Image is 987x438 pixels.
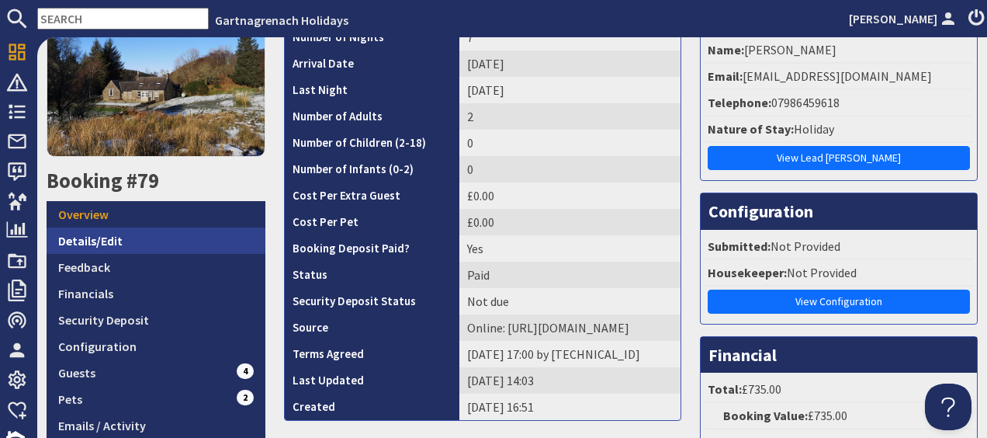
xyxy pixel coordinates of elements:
td: [DATE] 14:03 [459,367,681,394]
h2: Booking #79 [47,169,265,193]
td: £0.00 [459,182,681,209]
a: Gartnagrenach Holidays [215,12,348,28]
h3: Financial [701,337,978,373]
strong: Total: [708,381,742,397]
a: Details/Edit [47,228,265,254]
a: Financials [47,280,265,307]
th: Status [285,262,459,288]
th: Arrival Date [285,50,459,77]
th: Number of Adults [285,103,459,130]
strong: Booking Value: [723,408,808,423]
strong: Telephone: [708,95,771,110]
a: [PERSON_NAME] [849,9,959,28]
th: Last Night [285,77,459,103]
a: Security Deposit [47,307,265,333]
strong: Name: [708,42,744,57]
td: 0 [459,130,681,156]
th: Number of Infants (0-2) [285,156,459,182]
a: Configuration [47,333,265,360]
td: Not due [459,288,681,315]
td: [DATE] [459,50,681,77]
li: £735.00 [705,377,974,403]
td: [DATE] 16:51 [459,394,681,420]
a: Guests4 [47,360,265,386]
li: £735.00 [705,403,974,429]
li: [EMAIL_ADDRESS][DOMAIN_NAME] [705,64,974,90]
a: Pets2 [47,386,265,412]
h3: Configuration [701,193,978,229]
li: Not Provided [705,260,974,287]
td: 0 [459,156,681,182]
a: Feedback [47,254,265,280]
td: 7 [459,24,681,50]
li: 07986459618 [705,90,974,116]
th: Number of Children (2-18) [285,130,459,156]
th: Source [285,315,459,341]
span: 2 [237,390,254,405]
th: Number of Nights [285,24,459,50]
a: View Lead [PERSON_NAME] [708,146,971,170]
th: Last Updated [285,367,459,394]
li: Holiday [705,116,974,143]
th: Security Deposit Status [285,288,459,315]
a: View Configuration [708,290,971,314]
td: Online: https://www.google.com/ [459,315,681,341]
td: [DATE] 17:00 by [TECHNICAL_ID] [459,341,681,367]
th: Cost Per Extra Guest [285,182,459,209]
td: 2 [459,103,681,130]
strong: Nature of Stay: [708,121,794,137]
td: £0.00 [459,209,681,235]
td: Yes [459,235,681,262]
th: Created [285,394,459,420]
td: Paid [459,262,681,288]
th: Terms Agreed [285,341,459,367]
span: 4 [237,363,254,379]
strong: Submitted: [708,238,771,254]
strong: Email: [708,68,743,84]
li: Not Provided [705,234,974,260]
iframe: Toggle Customer Support [925,384,971,430]
li: [PERSON_NAME] [705,37,974,64]
a: Overview [47,201,265,228]
input: SEARCH [37,8,209,30]
th: Cost Per Pet [285,209,459,235]
th: Booking Deposit Paid? [285,235,459,262]
strong: Housekeeper: [708,265,787,280]
td: [DATE] [459,77,681,103]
